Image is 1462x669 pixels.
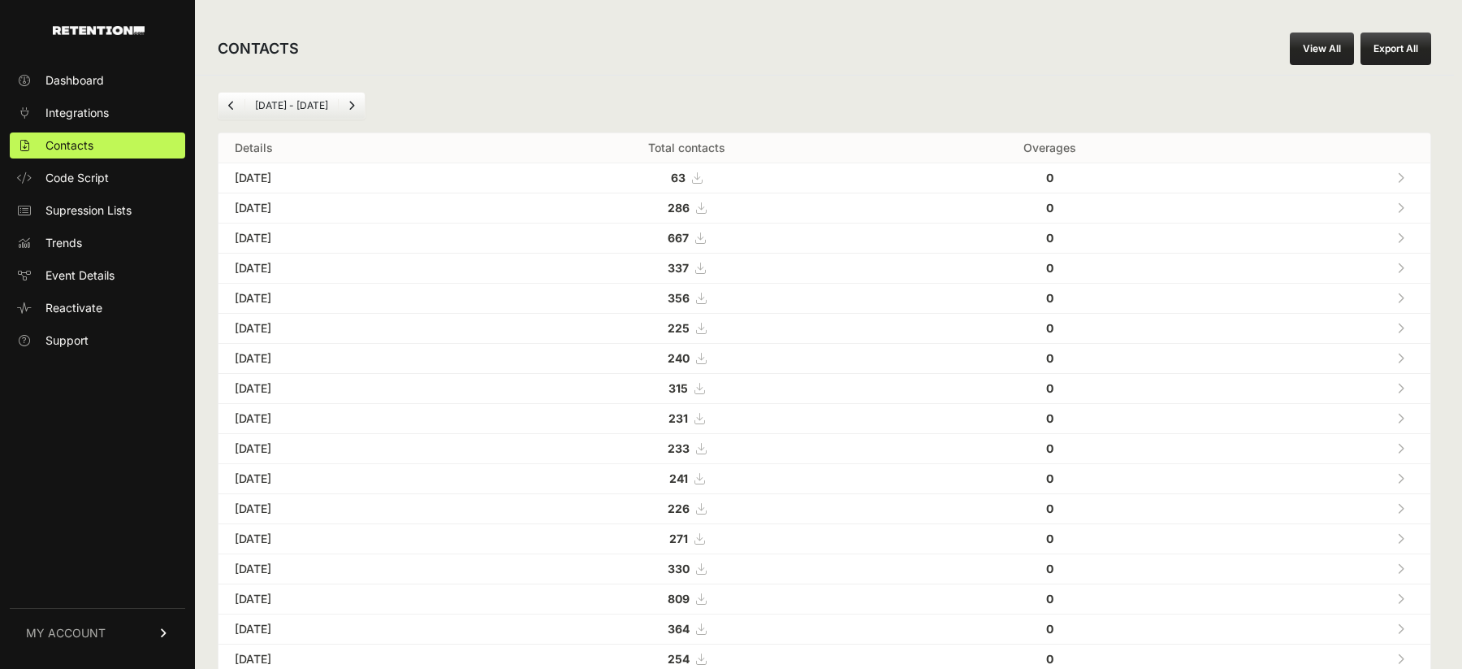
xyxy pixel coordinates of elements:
[10,132,185,159] a: Contacts
[1046,502,1053,515] strong: 0
[1290,33,1354,65] a: View All
[1046,411,1053,425] strong: 0
[669,471,688,485] strong: 241
[339,93,365,119] a: Next
[1046,622,1053,636] strong: 0
[1046,231,1053,245] strong: 0
[218,584,482,615] td: [DATE]
[218,615,482,645] td: [DATE]
[45,300,102,316] span: Reactivate
[1046,351,1053,365] strong: 0
[218,554,482,584] td: [DATE]
[45,137,93,154] span: Contacts
[668,381,704,395] a: 315
[45,202,132,219] span: Supression Lists
[668,622,706,636] a: 364
[668,562,690,576] strong: 330
[218,464,482,494] td: [DATE]
[45,105,109,121] span: Integrations
[1046,441,1053,455] strong: 0
[1046,261,1053,275] strong: 0
[1046,321,1053,335] strong: 0
[1046,592,1053,606] strong: 0
[668,291,706,305] a: 356
[668,411,704,425] a: 231
[10,67,185,93] a: Dashboard
[891,133,1209,163] th: Overages
[668,381,688,395] strong: 315
[218,37,299,60] h2: CONTACTS
[668,502,690,515] strong: 226
[10,263,185,289] a: Event Details
[1360,33,1431,65] button: Export All
[218,494,482,524] td: [DATE]
[668,622,690,636] strong: 364
[1046,171,1053,185] strong: 0
[668,411,688,425] strong: 231
[218,284,482,314] td: [DATE]
[218,93,244,119] a: Previous
[53,26,145,35] img: Retention.com
[218,524,482,554] td: [DATE]
[668,441,690,455] strong: 233
[668,231,705,245] a: 667
[1046,291,1053,305] strong: 0
[10,230,185,256] a: Trends
[668,261,689,275] strong: 337
[218,133,482,163] th: Details
[10,100,185,126] a: Integrations
[668,441,706,455] a: 233
[668,231,689,245] strong: 667
[45,267,115,284] span: Event Details
[668,592,690,606] strong: 809
[668,201,706,215] a: 286
[669,532,704,545] a: 271
[45,332,89,349] span: Support
[1046,562,1053,576] strong: 0
[1046,471,1053,485] strong: 0
[218,344,482,374] td: [DATE]
[218,163,482,193] td: [DATE]
[671,171,702,185] a: 63
[668,502,706,515] a: 226
[218,404,482,434] td: [DATE]
[218,193,482,224] td: [DATE]
[668,351,706,365] a: 240
[668,652,706,666] a: 254
[668,562,706,576] a: 330
[669,471,704,485] a: 241
[45,170,109,186] span: Code Script
[10,608,185,658] a: MY ACCOUNT
[668,351,690,365] strong: 240
[668,291,690,305] strong: 356
[668,201,690,215] strong: 286
[668,592,706,606] a: 809
[668,321,706,335] a: 225
[218,224,482,254] td: [DATE]
[218,314,482,344] td: [DATE]
[45,72,104,89] span: Dashboard
[26,625,106,641] span: MY ACCOUNT
[482,133,892,163] th: Total contacts
[1046,532,1053,545] strong: 0
[668,321,690,335] strong: 225
[10,198,185,224] a: Supression Lists
[1046,652,1053,666] strong: 0
[218,374,482,404] td: [DATE]
[10,295,185,321] a: Reactivate
[244,99,338,112] li: [DATE] - [DATE]
[668,652,690,666] strong: 254
[45,235,82,251] span: Trends
[669,532,688,545] strong: 271
[671,171,686,185] strong: 63
[1046,201,1053,215] strong: 0
[10,328,185,354] a: Support
[668,261,705,275] a: 337
[1046,381,1053,395] strong: 0
[218,254,482,284] td: [DATE]
[218,434,482,464] td: [DATE]
[10,165,185,191] a: Code Script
